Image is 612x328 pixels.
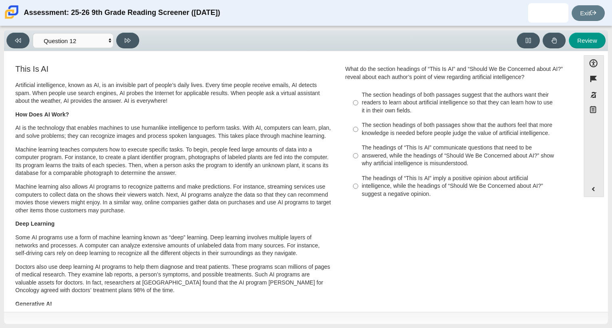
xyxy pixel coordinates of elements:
button: Open Accessibility Menu [584,55,604,71]
b: How Does AI Work? [15,111,69,118]
b: Deep Learning [15,220,54,227]
p: Machine learning also allows AI programs to recognize patterns and make predictions. For instance... [15,183,332,214]
button: Notepad [584,103,604,119]
div: What do the section headings of “This Is AI” and “Should We Be Concerned about AI?” reveal about ... [345,65,570,81]
div: The headings of “This Is AI” imply a positive opinion about artificial intelligence, while the he... [362,174,566,198]
p: AI is the technology that enables machines to use humanlike intelligence to perform tasks. With A... [15,124,332,140]
button: Expand menu. Displays the button labels. [584,181,604,197]
div: Assessment: 25-26 9th Grade Reading Screener ([DATE]) [24,3,220,23]
p: Artificial intelligence, known as AI, is an invisible part of people’s daily lives. Every time pe... [15,81,332,105]
p: Machine learning teaches computers how to execute specific tasks. To begin, people feed large amo... [15,146,332,177]
p: Doctors also use deep learning AI programs to help them diagnose and treat patients. These progra... [15,263,332,295]
a: Exit [572,5,605,21]
img: Carmen School of Science & Technology [3,4,20,21]
button: Review [569,33,606,48]
button: Raise Your Hand [543,33,566,48]
button: Toggle response masking [584,87,604,103]
div: The section headings of both passages suggest that the authors want their readers to learn about ... [362,91,566,115]
div: The headings of “This Is AI” communicate questions that need to be answered, while the headings o... [362,144,566,168]
p: Some AI programs use a form of machine learning known as “deep” learning. Deep learning involves ... [15,234,332,257]
a: Carmen School of Science & Technology [3,15,20,22]
div: The section headings of both passages show that the authors feel that more knowledge is needed be... [362,121,566,137]
img: taniqua.raddle.1cNmLy [542,6,555,19]
b: Generative AI [15,300,52,307]
div: Assessment items [8,55,576,309]
button: Flag item [584,71,604,87]
h3: This Is AI [15,64,332,73]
